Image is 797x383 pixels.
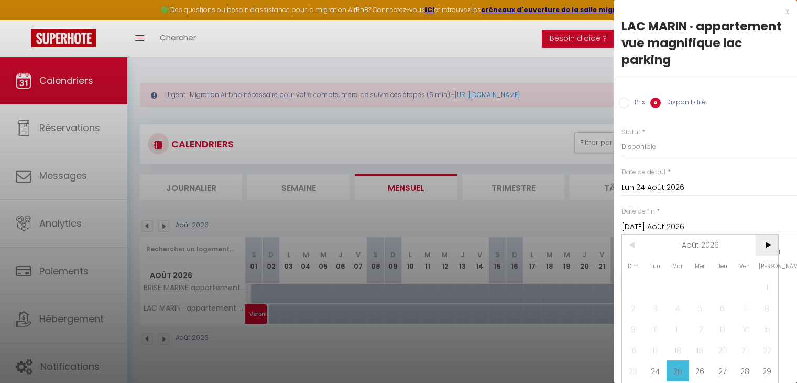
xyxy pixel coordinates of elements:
span: 25 [667,360,689,381]
span: 6 [711,297,734,318]
span: Ven [734,256,756,276]
span: 12 [689,318,712,339]
label: Date de fin [621,207,655,217]
span: 19 [689,339,712,360]
label: Prix [629,98,645,109]
span: 17 [645,339,667,360]
span: 16 [622,339,645,360]
span: 21 [734,339,756,360]
span: 11 [667,318,689,339]
span: 18 [667,339,689,360]
span: 4 [667,297,689,318]
span: Mar [667,256,689,276]
span: 2 [622,297,645,318]
span: [PERSON_NAME] [756,256,778,276]
span: 15 [756,318,778,339]
span: > [756,235,778,256]
span: Lun [645,256,667,276]
span: 14 [734,318,756,339]
span: Jeu [711,256,734,276]
span: 26 [689,360,712,381]
span: 22 [756,339,778,360]
label: Date de début [621,167,666,177]
button: Ouvrir le widget de chat LiveChat [8,4,40,36]
span: Août 2026 [645,235,756,256]
span: Dim [622,256,645,276]
span: 3 [645,297,667,318]
span: 23 [622,360,645,381]
div: LAC MARIN · appartement vue magnifique lac parking [621,18,789,68]
span: Mer [689,256,712,276]
span: 28 [734,360,756,381]
label: Disponibilité [661,98,706,109]
span: 29 [756,360,778,381]
label: Statut [621,127,640,137]
span: 13 [711,318,734,339]
span: 1 [756,276,778,297]
span: 10 [645,318,667,339]
span: 27 [711,360,734,381]
span: 9 [622,318,645,339]
span: 5 [689,297,712,318]
span: 8 [756,297,778,318]
span: < [622,235,645,256]
span: 24 [645,360,667,381]
div: x [614,5,789,18]
span: 20 [711,339,734,360]
span: 7 [734,297,756,318]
